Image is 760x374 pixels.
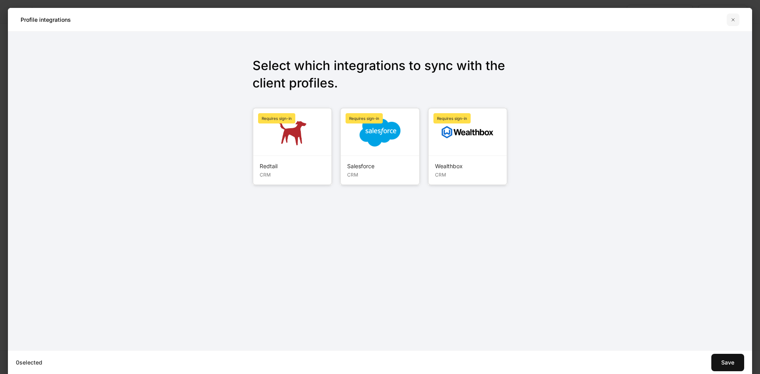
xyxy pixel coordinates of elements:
[721,359,734,366] div: Save
[435,170,500,178] div: CRM
[439,123,496,141] img: Wealthbox logo
[435,162,500,170] div: Wealthbox
[253,108,332,185] input: Redtail logoRedtailCRMRequires sign-in
[347,170,412,178] div: CRM
[346,113,383,123] div: Requires sign-in
[433,113,471,123] div: Requires sign-in
[260,162,325,170] div: Redtail
[260,170,325,178] div: CRM
[428,108,507,185] input: Wealthbox logoWealthboxCRMRequires sign-in
[258,113,295,123] div: Requires sign-in
[21,16,71,24] h5: Profile integrations
[340,108,420,185] input: Salesforce logoSalesforceCRMRequires sign-in
[253,57,507,98] h1: Select which integrations to sync with the client profiles .
[711,354,744,371] button: Save
[277,116,308,148] img: Redtail logo
[16,359,364,366] div: 0 selected
[358,110,402,154] img: Salesforce logo
[347,162,412,170] div: Salesforce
